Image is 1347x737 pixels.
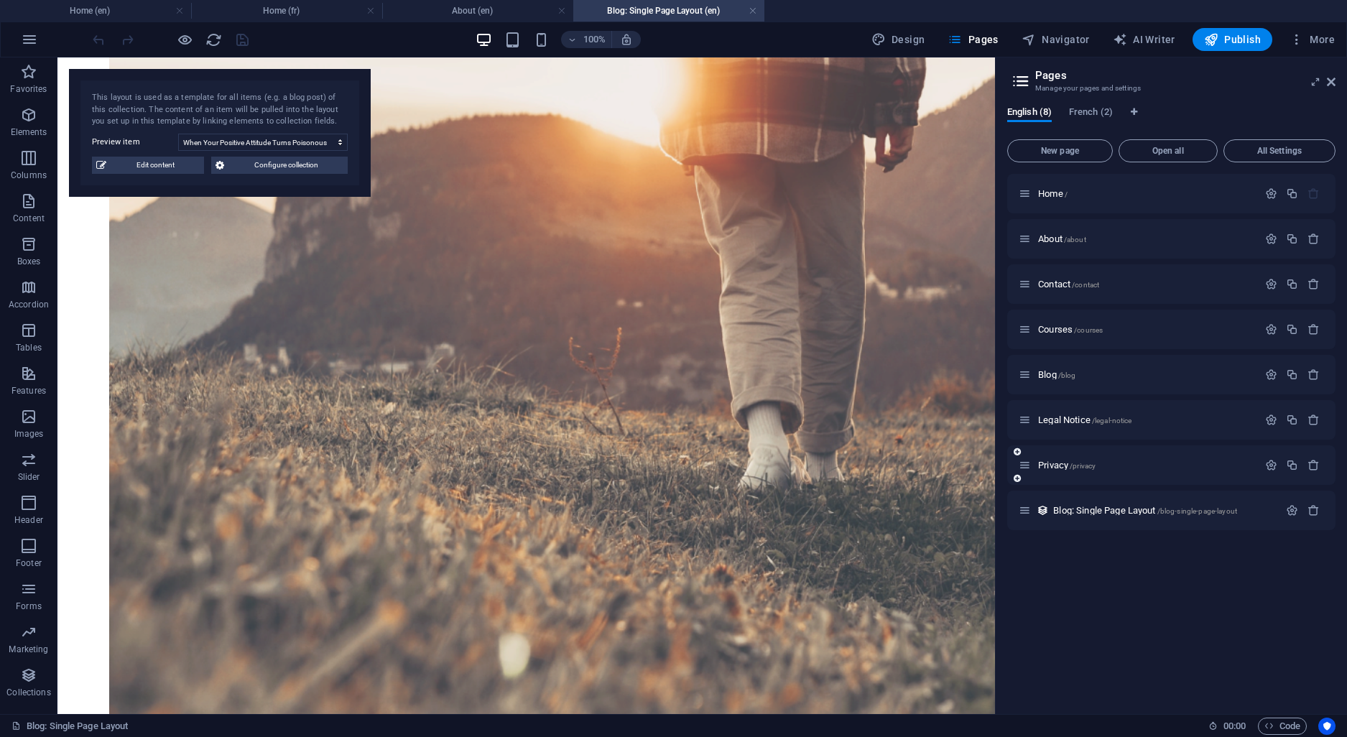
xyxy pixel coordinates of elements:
p: Favorites [10,83,47,95]
i: On resize automatically adjust zoom level to fit chosen device. [620,33,633,46]
span: AI Writer [1113,32,1175,47]
div: Duplicate [1286,187,1298,200]
span: Navigator [1022,32,1090,47]
span: /legal-notice [1092,417,1132,425]
p: Boxes [17,256,41,267]
span: Edit content [111,157,200,174]
span: Code [1264,718,1300,735]
div: About/about [1034,234,1258,244]
button: Pages [942,28,1004,51]
p: Slider [18,471,40,483]
div: Blog/blog [1034,370,1258,379]
span: More [1290,32,1335,47]
div: Settings [1265,187,1277,200]
span: /blog [1058,371,1076,379]
span: /blog-single-page-layout [1157,507,1237,515]
div: Remove [1307,233,1320,245]
div: Privacy/privacy [1034,460,1258,470]
button: reload [205,31,222,48]
button: New page [1007,139,1113,162]
p: Header [14,514,43,526]
div: Settings [1265,278,1277,290]
span: Home [1038,188,1068,199]
div: Home/ [1034,189,1258,198]
div: Design (Ctrl+Alt+Y) [866,28,931,51]
span: Pages [948,32,998,47]
span: / [1065,190,1068,198]
div: Remove [1307,459,1320,471]
span: Click to open page [1038,233,1086,244]
p: Images [14,428,44,440]
p: Columns [11,170,47,181]
p: Accordion [9,299,49,310]
p: Collections [6,687,50,698]
div: Settings [1265,323,1277,335]
button: AI Writer [1107,28,1181,51]
div: Remove [1307,414,1320,426]
p: Content [13,213,45,224]
span: Design [871,32,925,47]
span: Privacy [1038,460,1096,471]
div: Contact/contact [1034,279,1258,289]
a: Click to cancel selection. Double-click to open Pages [11,718,128,735]
span: Click to open page [1038,414,1131,425]
div: Legal Notice/legal-notice [1034,415,1258,425]
span: All Settings [1230,147,1329,155]
div: The startpage cannot be deleted [1307,187,1320,200]
p: Footer [16,557,42,569]
div: Duplicate [1286,414,1298,426]
button: Usercentrics [1318,718,1336,735]
h6: 100% [583,31,606,48]
div: Duplicate [1286,278,1298,290]
button: Publish [1193,28,1272,51]
h4: Home (fr) [191,3,382,19]
div: Duplicate [1286,368,1298,381]
button: Edit content [92,157,204,174]
p: Forms [16,601,42,612]
p: Marketing [9,644,48,655]
div: Settings [1265,414,1277,426]
div: Duplicate [1286,233,1298,245]
p: Elements [11,126,47,138]
div: Remove [1307,278,1320,290]
div: Remove [1307,504,1320,516]
button: Design [866,28,931,51]
span: /contact [1072,281,1099,289]
div: Language Tabs [1007,106,1336,134]
span: Configure collection [228,157,343,174]
span: New page [1014,147,1106,155]
div: Settings [1265,368,1277,381]
span: 00 00 [1223,718,1246,735]
button: Navigator [1016,28,1096,51]
span: /about [1064,236,1086,244]
i: Reload page [205,32,222,48]
span: Click to open page [1038,369,1075,380]
span: French (2) [1069,103,1113,124]
h4: About (en) [382,3,573,19]
span: /courses [1074,326,1103,334]
button: Configure collection [211,157,348,174]
div: Duplicate [1286,459,1298,471]
div: Settings [1265,459,1277,471]
span: Open all [1125,147,1211,155]
button: Code [1258,718,1307,735]
span: /privacy [1070,462,1096,470]
label: Preview item [92,134,178,151]
div: Settings [1286,504,1298,516]
span: : [1233,720,1236,731]
h2: Pages [1035,69,1336,82]
h3: Manage your pages and settings [1035,82,1307,95]
span: Click to open page [1038,279,1099,289]
button: Open all [1119,139,1218,162]
p: Tables [16,342,42,353]
p: Features [11,385,46,397]
span: Blog: Single Page Layout [1053,505,1237,516]
div: Courses/courses [1034,325,1258,334]
div: This layout is used as a template for all items (e.g. a blog post) of this collection. The conten... [92,92,348,128]
div: Settings [1265,233,1277,245]
div: Remove [1307,368,1320,381]
h6: Session time [1208,718,1246,735]
span: Click to open page [1038,324,1103,335]
button: Click here to leave preview mode and continue editing [176,31,193,48]
div: Remove [1307,323,1320,335]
